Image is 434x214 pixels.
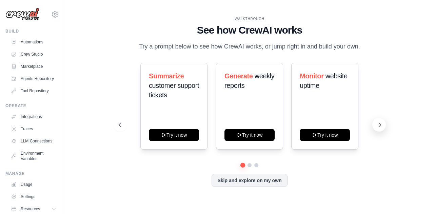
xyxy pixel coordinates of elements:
[300,72,324,80] span: Monitor
[149,129,199,141] button: Try it now
[400,181,434,214] iframe: Chat Widget
[21,206,40,212] span: Resources
[300,129,350,141] button: Try it now
[8,85,59,96] a: Tool Repository
[8,61,59,72] a: Marketplace
[224,72,274,89] span: weekly reports
[8,191,59,202] a: Settings
[8,136,59,147] a: LLM Connections
[224,129,275,141] button: Try it now
[149,72,184,80] span: Summarize
[8,37,59,47] a: Automations
[224,72,253,80] span: Generate
[5,28,59,34] div: Build
[5,171,59,176] div: Manage
[119,24,380,36] h1: See how CrewAI works
[8,123,59,134] a: Traces
[8,179,59,190] a: Usage
[8,148,59,164] a: Environment Variables
[212,174,287,187] button: Skip and explore on my own
[149,82,199,99] span: customer support tickets
[5,8,39,21] img: Logo
[5,103,59,109] div: Operate
[119,16,380,21] div: WALKTHROUGH
[136,42,363,52] p: Try a prompt below to see how CrewAI works, or jump right in and build your own.
[300,72,348,89] span: website uptime
[8,73,59,84] a: Agents Repository
[8,49,59,60] a: Crew Studio
[8,111,59,122] a: Integrations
